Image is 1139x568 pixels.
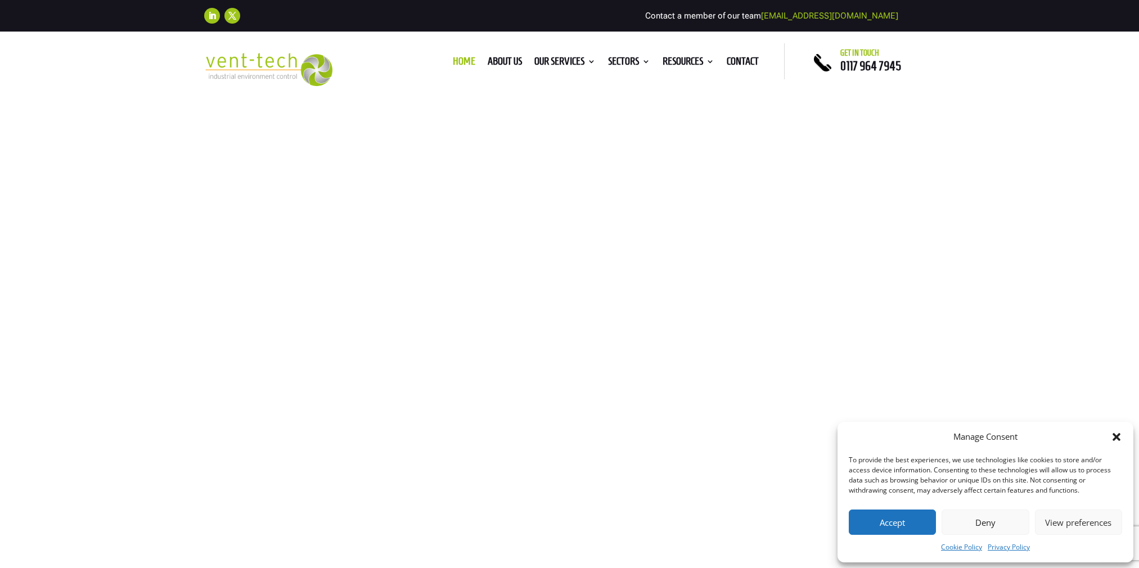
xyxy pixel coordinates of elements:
a: Sectors [608,57,650,70]
span: Get in touch [840,48,879,57]
a: Our Services [534,57,596,70]
img: 2023-09-27T08_35_16.549ZVENT-TECH---Clear-background [204,53,333,86]
a: [EMAIL_ADDRESS][DOMAIN_NAME] [761,11,898,21]
a: Privacy Policy [988,540,1030,554]
a: About us [488,57,522,70]
button: View preferences [1035,510,1122,535]
a: Resources [663,57,714,70]
a: Cookie Policy [941,540,982,554]
a: 0117 964 7945 [840,59,901,73]
a: Follow on X [224,8,240,24]
div: To provide the best experiences, we use technologies like cookies to store and/or access device i... [849,455,1121,495]
div: Manage Consent [953,430,1018,444]
button: Deny [942,510,1029,535]
a: Follow on LinkedIn [204,8,220,24]
a: Contact [727,57,759,70]
span: Contact a member of our team [645,11,898,21]
a: Home [453,57,475,70]
div: Close dialog [1111,431,1122,443]
button: Accept [849,510,936,535]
